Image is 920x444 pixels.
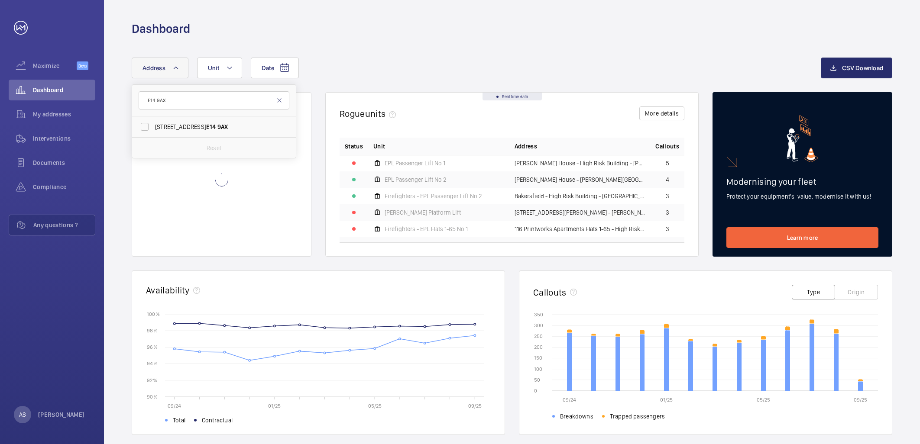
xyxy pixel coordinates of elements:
span: Contractual [202,416,233,425]
text: 50 [534,377,540,383]
span: Documents [33,158,95,167]
text: 92 % [147,377,157,383]
text: 150 [534,355,542,361]
img: marketing-card.svg [787,115,818,162]
span: My addresses [33,110,95,119]
a: Learn more [726,227,878,248]
p: Status [345,142,363,151]
text: 09/25 [468,403,482,409]
text: 300 [534,322,543,328]
span: Date [262,64,274,71]
button: Type [792,285,835,299]
p: [PERSON_NAME] [38,410,85,419]
span: 116 Printworks Apartments Flats 1-65 - High Risk Building - 116 Printworks Apartments Flats 1-65 [515,226,645,232]
span: 9AX [217,123,228,130]
p: Reset [207,144,221,152]
span: [PERSON_NAME] Platform Lift [385,209,461,216]
button: Address [132,58,188,78]
div: Real time data [483,93,542,100]
span: units [365,108,400,119]
button: Unit [197,58,242,78]
span: [PERSON_NAME] House - High Risk Building - [PERSON_NAME][GEOGRAPHIC_DATA] [515,160,645,166]
h2: Callouts [533,287,567,298]
span: 3 [666,209,669,216]
span: Maximize [33,61,77,70]
span: Bakersfield - High Risk Building - [GEOGRAPHIC_DATA] [515,193,645,199]
span: Total [173,416,185,425]
input: Search by address [139,91,289,109]
text: 01/25 [660,397,673,403]
text: 90 % [147,393,158,399]
span: [STREET_ADDRESS][PERSON_NAME] - [PERSON_NAME][GEOGRAPHIC_DATA] [515,209,645,216]
text: 05/25 [757,397,770,403]
span: [STREET_ADDRESS] [155,122,274,131]
h2: Modernising your fleet [726,176,878,187]
span: [PERSON_NAME] House - [PERSON_NAME][GEOGRAPHIC_DATA] [515,177,645,183]
span: Firefighters - EPL Passenger Lift No 2 [385,193,482,199]
span: Unit [208,64,219,71]
span: 4 [666,177,669,183]
span: 3 [666,193,669,199]
span: CSV Download [842,64,883,71]
span: EPL Passenger Lift No 1 [385,160,445,166]
span: Dashboard [33,86,95,94]
span: Callouts [655,142,679,151]
text: 100 [534,366,542,372]
span: Trapped passengers [610,412,665,421]
span: Any questions ? [33,221,95,229]
text: 09/25 [854,397,867,403]
span: Address [143,64,165,71]
h1: Dashboard [132,21,190,37]
text: 94 % [147,360,158,367]
span: 5 [666,160,669,166]
span: 3 [666,226,669,232]
button: Origin [835,285,878,299]
span: Compliance [33,183,95,191]
span: Unit [373,142,385,151]
text: 09/24 [563,397,576,403]
button: More details [639,106,684,120]
text: 350 [534,312,543,318]
h2: Availability [146,285,190,296]
text: 98 % [147,328,158,334]
span: Beta [77,61,88,70]
text: 200 [534,344,543,350]
button: CSV Download [821,58,892,78]
text: 100 % [147,311,160,317]
p: AS [19,410,26,419]
text: 0 [534,388,537,394]
p: Protect your equipment's value, modernise it with us! [726,192,878,201]
h2: Rogue [340,108,399,119]
span: E14 [206,123,216,130]
span: Interventions [33,134,95,143]
text: 05/25 [368,403,382,409]
text: 250 [534,333,543,339]
span: Firefighters - EPL Flats 1-65 No 1 [385,226,468,232]
text: 09/24 [168,403,181,409]
span: Breakdowns [560,412,593,421]
button: Date [251,58,299,78]
span: Address [515,142,537,151]
text: 01/25 [268,403,281,409]
text: 96 % [147,344,158,350]
span: EPL Passenger Lift No 2 [385,177,447,183]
